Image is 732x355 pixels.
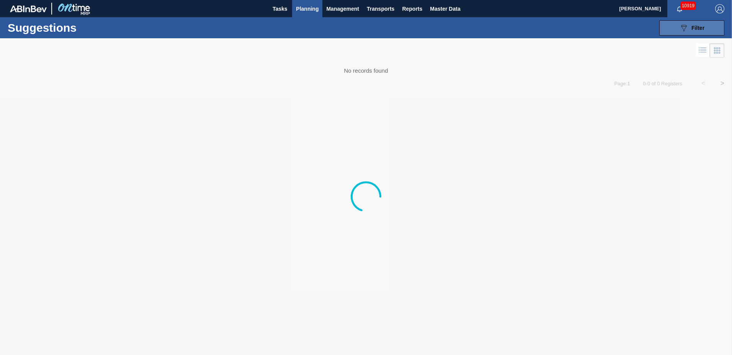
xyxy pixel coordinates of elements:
[402,4,422,13] span: Reports
[8,23,144,32] h1: Suggestions
[367,4,394,13] span: Transports
[691,25,704,31] span: Filter
[296,4,319,13] span: Planning
[715,4,724,13] img: Logout
[326,4,359,13] span: Management
[667,3,692,14] button: Notifications
[10,5,47,12] img: TNhmsLtSVTkK8tSr43FrP2fwEKptu5GPRR3wAAAABJRU5ErkJggg==
[271,4,288,13] span: Tasks
[680,2,696,10] span: 10919
[659,20,724,36] button: Filter
[430,4,460,13] span: Master Data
